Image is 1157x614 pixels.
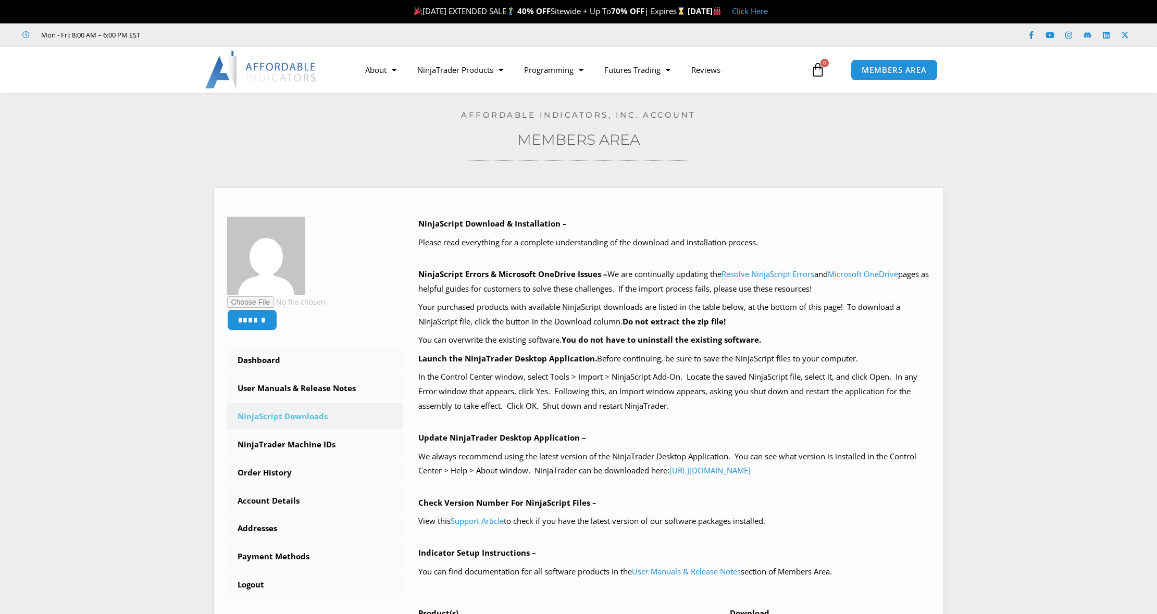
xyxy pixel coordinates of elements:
a: Support Article [451,516,504,526]
iframe: Customer reviews powered by Trustpilot [155,30,311,40]
a: Order History [227,459,403,486]
a: Payment Methods [227,543,403,570]
p: View this to check if you have the latest version of our software packages installed. [418,514,930,529]
a: [URL][DOMAIN_NAME] [669,465,751,475]
p: You can overwrite the existing software. [418,333,930,347]
a: Reviews [681,58,731,82]
span: [DATE] EXTENDED SALE Sitewide + Up To | Expires [412,6,688,16]
b: Update NinjaTrader Desktop Application – [418,432,586,443]
nav: Account pages [227,347,403,598]
img: ⌛ [677,7,685,15]
img: 🎉 [414,7,422,15]
p: We are continually updating the and pages as helpful guides for customers to solve these challeng... [418,267,930,296]
b: Launch the NinjaTrader Desktop Application. [418,353,597,364]
a: NinjaTrader Products [407,58,514,82]
b: You do not have to uninstall the existing software. [562,334,761,345]
p: We always recommend using the latest version of the NinjaTrader Desktop Application. You can see ... [418,449,930,479]
a: MEMBERS AREA [851,59,938,81]
img: LogoAI | Affordable Indicators – NinjaTrader [205,51,317,89]
a: NinjaScript Downloads [227,403,403,430]
a: Futures Trading [594,58,681,82]
a: Programming [514,58,594,82]
b: Indicator Setup Instructions – [418,547,536,558]
strong: 40% OFF [517,6,551,16]
a: NinjaTrader Machine IDs [227,431,403,458]
img: 45c0057e6f4855a36cff5f96179758a8b12d68a3e26da419b00d2a9fa1d712f1 [227,217,305,295]
p: Please read everything for a complete understanding of the download and installation process. [418,235,930,250]
a: 0 [795,55,841,85]
a: Click Here [732,6,768,16]
a: Members Area [517,131,640,148]
a: Affordable Indicators, Inc. Account [461,110,696,120]
b: NinjaScript Download & Installation – [418,218,567,229]
a: Account Details [227,487,403,515]
img: 🏌️‍♂️ [507,7,515,15]
a: User Manuals & Release Notes [227,375,403,402]
span: MEMBERS AREA [862,66,927,74]
strong: 70% OFF [611,6,644,16]
span: 0 [820,59,829,67]
b: Check Version Number For NinjaScript Files – [418,497,596,508]
p: Before continuing, be sure to save the NinjaScript files to your computer. [418,352,930,366]
a: Addresses [227,515,403,542]
b: Do not extract the zip file! [623,316,726,327]
a: User Manuals & Release Notes [632,566,741,577]
p: In the Control Center window, select Tools > Import > NinjaScript Add-On. Locate the saved NinjaS... [418,370,930,413]
span: Mon - Fri: 8:00 AM – 6:00 PM EST [39,29,140,41]
a: Dashboard [227,347,403,374]
p: You can find documentation for all software products in the section of Members Area. [418,565,930,579]
a: Microsoft OneDrive [828,269,898,279]
strong: [DATE] [688,6,721,16]
img: 🏭 [713,7,721,15]
b: NinjaScript Errors & Microsoft OneDrive Issues – [418,269,607,279]
p: Your purchased products with available NinjaScript downloads are listed in the table below, at th... [418,300,930,329]
a: About [355,58,407,82]
a: Resolve NinjaScript Errors [721,269,814,279]
nav: Menu [355,58,808,82]
a: Logout [227,571,403,598]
